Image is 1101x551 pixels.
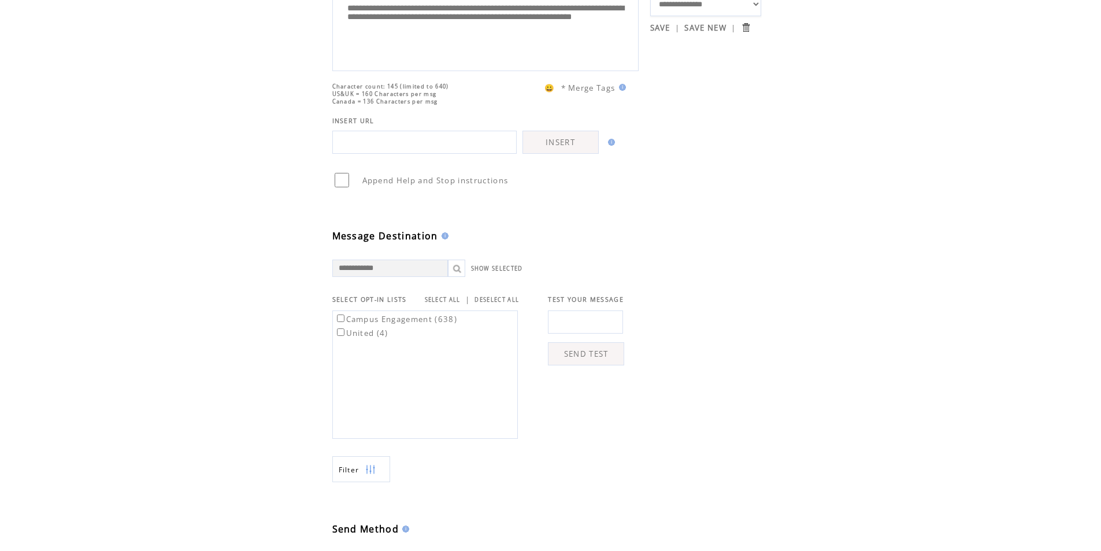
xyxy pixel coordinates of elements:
[650,23,670,33] a: SAVE
[548,295,624,304] span: TEST YOUR MESSAGE
[731,23,736,33] span: |
[544,83,555,93] span: 😀
[399,526,409,532] img: help.gif
[335,328,388,338] label: United (4)
[474,296,519,304] a: DESELECT ALL
[465,294,470,305] span: |
[332,83,449,90] span: Character count: 145 (limited to 640)
[365,457,376,483] img: filters.png
[332,90,437,98] span: US&UK = 160 Characters per msg
[471,265,523,272] a: SHOW SELECTED
[335,314,458,324] label: Campus Engagement (638)
[332,98,438,105] span: Canada = 136 Characters per msg
[740,22,751,33] input: Submit
[438,232,448,239] img: help.gif
[616,84,626,91] img: help.gif
[332,523,399,535] span: Send Method
[684,23,726,33] a: SAVE NEW
[548,342,624,365] a: SEND TEST
[362,175,509,186] span: Append Help and Stop instructions
[337,328,344,336] input: United (4)
[675,23,680,33] span: |
[605,139,615,146] img: help.gif
[561,83,616,93] span: * Merge Tags
[337,315,344,322] input: Campus Engagement (638)
[425,296,461,304] a: SELECT ALL
[522,131,599,154] a: INSERT
[339,465,359,475] span: Show filters
[332,230,438,242] span: Message Destination
[332,117,375,125] span: INSERT URL
[332,295,407,304] span: SELECT OPT-IN LISTS
[332,456,390,482] a: Filter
